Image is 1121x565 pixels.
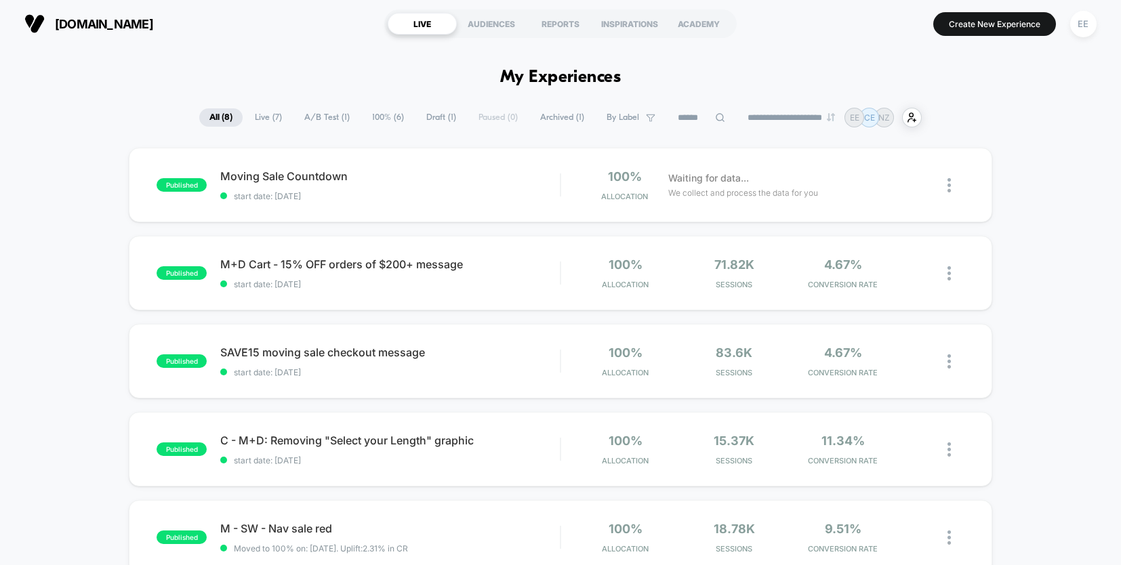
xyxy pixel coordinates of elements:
[20,13,157,35] button: [DOMAIN_NAME]
[850,112,859,123] p: EE
[609,257,643,272] span: 100%
[602,544,649,553] span: Allocation
[157,266,207,280] span: published
[220,434,560,447] span: C - M+D: Removing "Select your Length" graphic
[608,169,642,184] span: 100%
[526,13,595,35] div: REPORTS
[234,543,408,553] span: Moved to 100% on: [DATE] . Uplift: 2.31% in CR
[55,17,153,31] span: [DOMAIN_NAME]
[602,456,649,465] span: Allocation
[864,112,875,123] p: CE
[947,266,951,280] img: close
[220,191,560,201] span: start date: [DATE]
[220,346,560,359] span: SAVE15 moving sale checkout message
[220,169,560,183] span: Moving Sale Countdown
[825,522,861,536] span: 9.51%
[609,346,643,360] span: 100%
[827,113,835,121] img: end
[683,368,785,377] span: Sessions
[947,530,951,545] img: close
[792,368,893,377] span: CONVERSION RATE
[530,108,594,127] span: Archived ( 1 )
[416,108,466,127] span: Draft ( 1 )
[1066,10,1101,38] button: EE
[220,522,560,535] span: M - SW - Nav sale red
[947,354,951,369] img: close
[714,522,755,536] span: 18.78k
[792,456,893,465] span: CONVERSION RATE
[602,368,649,377] span: Allocation
[294,108,360,127] span: A/B Test ( 1 )
[157,442,207,456] span: published
[668,186,818,199] span: We collect and process the data for you
[595,13,664,35] div: INSPIRATIONS
[664,13,733,35] div: ACADEMY
[199,108,243,127] span: All ( 8 )
[157,354,207,368] span: published
[716,346,752,360] span: 83.6k
[607,112,639,123] span: By Label
[824,346,862,360] span: 4.67%
[220,257,560,271] span: M+D Cart - 15% OFF orders of $200+ message
[362,108,414,127] span: 100% ( 6 )
[714,434,754,448] span: 15.37k
[714,257,754,272] span: 71.82k
[668,171,749,186] span: Waiting for data...
[157,530,207,544] span: published
[220,367,560,377] span: start date: [DATE]
[878,112,890,123] p: NZ
[824,257,862,272] span: 4.67%
[245,108,292,127] span: Live ( 7 )
[683,544,785,553] span: Sessions
[609,522,643,536] span: 100%
[947,178,951,192] img: close
[792,280,893,289] span: CONVERSION RATE
[457,13,526,35] div: AUDIENCES
[609,434,643,448] span: 100%
[821,434,865,448] span: 11.34%
[602,280,649,289] span: Allocation
[683,456,785,465] span: Sessions
[220,279,560,289] span: start date: [DATE]
[157,178,207,192] span: published
[601,192,648,201] span: Allocation
[683,280,785,289] span: Sessions
[24,14,45,34] img: Visually logo
[220,455,560,465] span: start date: [DATE]
[1070,11,1097,37] div: EE
[933,12,1056,36] button: Create New Experience
[388,13,457,35] div: LIVE
[500,68,621,87] h1: My Experiences
[792,544,893,553] span: CONVERSION RATE
[947,442,951,457] img: close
